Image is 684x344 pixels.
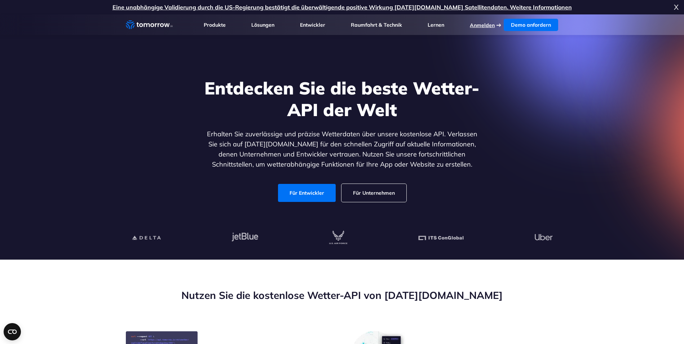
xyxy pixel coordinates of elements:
a: Produkte [204,22,226,28]
a: Anmelden [470,22,495,28]
h1: Entdecken Sie die beste Wetter-API der Welt [203,77,481,120]
a: Für Unternehmen [341,184,406,202]
a: Raumfahrt & Technik [351,22,402,28]
a: Lösungen [251,22,274,28]
a: Eine unabhängige Validierung durch die US-Regierung bestätigt die überwältigende positive Wirkung... [112,4,572,11]
a: Demo anfordern [504,19,558,31]
a: Lernen [428,22,444,28]
button: CMP-Widget öffnen [4,323,21,340]
font: Nutzen Sie die kostenlose Wetter-API von [DATE][DOMAIN_NAME] [181,289,503,301]
a: Link zur Startseite [126,19,173,30]
a: Entwickler [300,22,325,28]
a: Für Entwickler [278,184,336,202]
p: Erhalten Sie zuverlässige und präzise Wetterdaten über unsere kostenlose API. Verlassen Sie sich ... [203,129,481,169]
